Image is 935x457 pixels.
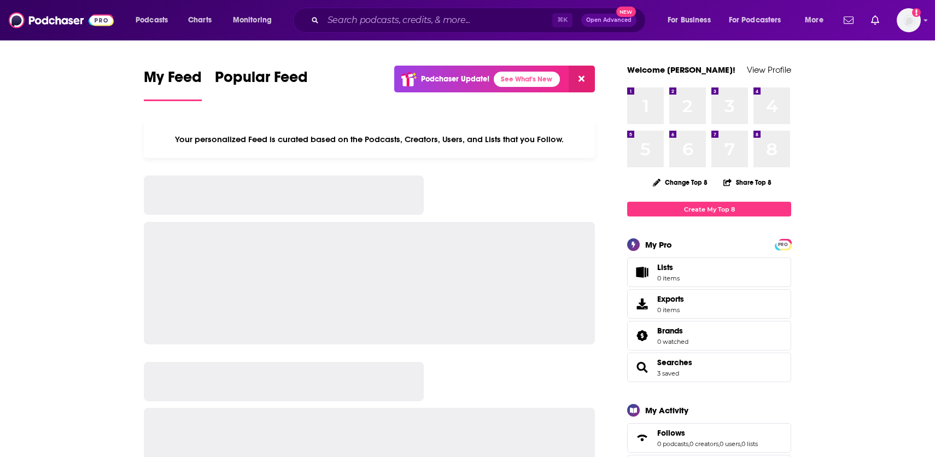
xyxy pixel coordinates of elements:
button: open menu [128,11,182,29]
a: Searches [631,360,653,375]
div: My Pro [645,239,672,250]
a: 0 users [720,440,740,448]
a: PRO [776,240,790,248]
span: Follows [657,428,685,438]
span: For Podcasters [729,13,781,28]
span: Lists [657,262,673,272]
a: 3 saved [657,370,679,377]
button: open menu [225,11,286,29]
button: Change Top 8 [646,175,714,189]
span: 0 items [657,306,684,314]
a: 0 watched [657,338,688,345]
span: Brands [657,326,683,336]
span: , [718,440,720,448]
span: Popular Feed [215,68,308,93]
span: Searches [627,353,791,382]
a: Show notifications dropdown [839,11,858,30]
span: Exports [657,294,684,304]
svg: Add a profile image [912,8,921,17]
a: 0 podcasts [657,440,688,448]
span: Lists [657,262,680,272]
a: Lists [627,257,791,287]
a: My Feed [144,68,202,101]
a: Follows [657,428,758,438]
span: More [805,13,823,28]
button: open menu [797,11,837,29]
div: Search podcasts, credits, & more... [303,8,656,33]
a: Show notifications dropdown [867,11,884,30]
p: Podchaser Update! [421,74,489,84]
a: Brands [631,328,653,343]
span: 0 items [657,274,680,282]
span: , [688,440,689,448]
img: Podchaser - Follow, Share and Rate Podcasts [9,10,114,31]
div: Your personalized Feed is curated based on the Podcasts, Creators, Users, and Lists that you Follow. [144,121,595,158]
a: See What's New [494,72,560,87]
a: Popular Feed [215,68,308,101]
div: My Activity [645,405,688,415]
input: Search podcasts, credits, & more... [323,11,552,29]
button: Share Top 8 [723,172,772,193]
span: Podcasts [136,13,168,28]
span: Open Advanced [586,17,632,23]
a: Exports [627,289,791,319]
a: Brands [657,326,688,336]
span: New [616,7,636,17]
span: Exports [631,296,653,312]
a: 0 creators [689,440,718,448]
a: 0 lists [741,440,758,448]
button: Open AdvancedNew [581,14,636,27]
button: open menu [722,11,797,29]
button: open menu [660,11,724,29]
a: Welcome [PERSON_NAME]! [627,65,735,75]
span: , [740,440,741,448]
img: User Profile [897,8,921,32]
a: Create My Top 8 [627,202,791,216]
a: Searches [657,358,692,367]
a: Charts [181,11,218,29]
a: View Profile [747,65,791,75]
span: Charts [188,13,212,28]
span: Logged in as inkhouseNYC [897,8,921,32]
a: Follows [631,430,653,446]
span: Lists [631,265,653,280]
span: ⌘ K [552,13,572,27]
span: Brands [627,321,791,350]
span: Follows [627,423,791,453]
button: Show profile menu [897,8,921,32]
span: PRO [776,241,790,249]
span: For Business [668,13,711,28]
span: My Feed [144,68,202,93]
span: Monitoring [233,13,272,28]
